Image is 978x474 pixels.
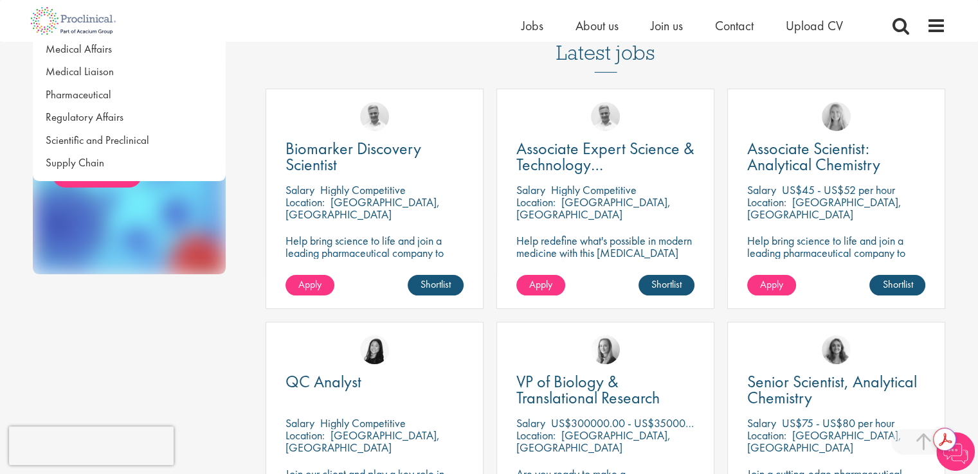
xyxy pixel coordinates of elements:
[285,428,325,443] span: Location:
[516,234,694,271] p: Help redefine what's possible in modern medicine with this [MEDICAL_DATA] Associate Expert Scienc...
[516,182,545,197] span: Salary
[715,17,754,34] a: Contact
[9,426,174,465] iframe: reCAPTCHA
[760,277,783,291] span: Apply
[822,102,851,131] img: Shannon Briggs
[651,17,683,34] a: Join us
[285,371,361,392] span: QC Analyst
[638,275,694,295] a: Shortlist
[575,17,619,34] a: About us
[360,335,389,364] img: Numhom Sudsok
[516,275,565,295] a: Apply
[516,137,694,191] span: Associate Expert Science & Technology ([MEDICAL_DATA])
[46,155,104,170] span: Supply Chain
[285,428,440,455] p: [GEOGRAPHIC_DATA], [GEOGRAPHIC_DATA]
[285,275,334,295] a: Apply
[46,87,111,101] span: Pharmaceutical
[46,133,149,147] span: Scientific and Preclinical
[285,195,440,222] p: [GEOGRAPHIC_DATA], [GEOGRAPHIC_DATA]
[33,60,226,83] a: Medical Liaison
[747,234,925,295] p: Help bring science to life and join a leading pharmaceutical company to play a key role in delive...
[285,141,464,173] a: Biomarker Discovery Scientist
[521,17,543,34] a: Jobs
[747,428,786,443] span: Location:
[516,428,556,443] span: Location:
[408,275,464,295] a: Shortlist
[516,195,671,222] p: [GEOGRAPHIC_DATA], [GEOGRAPHIC_DATA]
[320,182,406,197] p: Highly Competitive
[747,275,796,295] a: Apply
[516,141,694,173] a: Associate Expert Science & Technology ([MEDICAL_DATA])
[747,182,776,197] span: Salary
[551,182,637,197] p: Highly Competitive
[529,277,552,291] span: Apply
[782,182,895,197] p: US$45 - US$52 per hour
[33,152,226,175] a: Supply Chain
[285,416,314,430] span: Salary
[33,83,226,107] a: Pharmaceutical
[285,374,464,390] a: QC Analyst
[285,234,464,295] p: Help bring science to life and join a leading pharmaceutical company to play a key role in delive...
[33,106,226,129] a: Regulatory Affairs
[516,428,671,455] p: [GEOGRAPHIC_DATA], [GEOGRAPHIC_DATA]
[46,110,123,124] span: Regulatory Affairs
[591,335,620,364] img: Sofia Amark
[33,38,226,61] a: Medical Affairs
[822,335,851,364] img: Jackie Cerchio
[285,137,421,175] span: Biomarker Discovery Scientist
[747,195,901,222] p: [GEOGRAPHIC_DATA], [GEOGRAPHIC_DATA]
[782,416,894,430] p: US$75 - US$80 per hour
[516,371,660,408] span: VP of Biology & Translational Research
[516,195,556,209] span: Location:
[786,17,843,34] a: Upload CV
[869,275,925,295] a: Shortlist
[747,416,776,430] span: Salary
[360,102,389,131] img: Joshua Bye
[33,129,226,152] a: Scientific and Preclinical
[285,195,325,209] span: Location:
[747,371,917,408] span: Senior Scientist, Analytical Chemistry
[298,277,321,291] span: Apply
[591,102,620,131] img: Joshua Bye
[551,416,756,430] p: US$300000.00 - US$350000.00 per annum
[936,432,975,471] img: Chatbot
[747,195,786,209] span: Location:
[747,137,880,175] span: Associate Scientist: Analytical Chemistry
[516,374,694,406] a: VP of Biology & Translational Research
[46,42,112,56] span: Medical Affairs
[747,428,901,455] p: [GEOGRAPHIC_DATA], [GEOGRAPHIC_DATA]
[285,182,314,197] span: Salary
[46,64,114,78] span: Medical Liaison
[747,374,925,406] a: Senior Scientist, Analytical Chemistry
[320,416,406,430] p: Highly Competitive
[747,141,925,173] a: Associate Scientist: Analytical Chemistry
[516,416,545,430] span: Salary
